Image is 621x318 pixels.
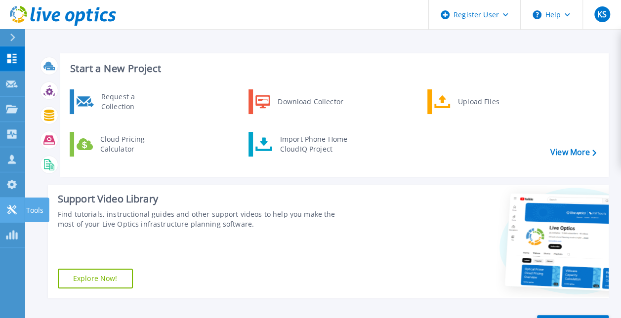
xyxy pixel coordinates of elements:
[248,89,350,114] a: Download Collector
[70,89,171,114] a: Request a Collection
[275,134,352,154] div: Import Phone Home CloudIQ Project
[95,134,168,154] div: Cloud Pricing Calculator
[96,92,168,112] div: Request a Collection
[26,198,43,223] p: Tools
[597,10,607,18] span: KS
[70,132,171,157] a: Cloud Pricing Calculator
[427,89,529,114] a: Upload Files
[550,148,596,157] a: View More
[453,92,526,112] div: Upload Files
[273,92,347,112] div: Download Collector
[58,209,349,229] div: Find tutorials, instructional guides and other support videos to help you make the most of your L...
[70,63,596,74] h3: Start a New Project
[58,193,349,205] div: Support Video Library
[58,269,133,288] a: Explore Now!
